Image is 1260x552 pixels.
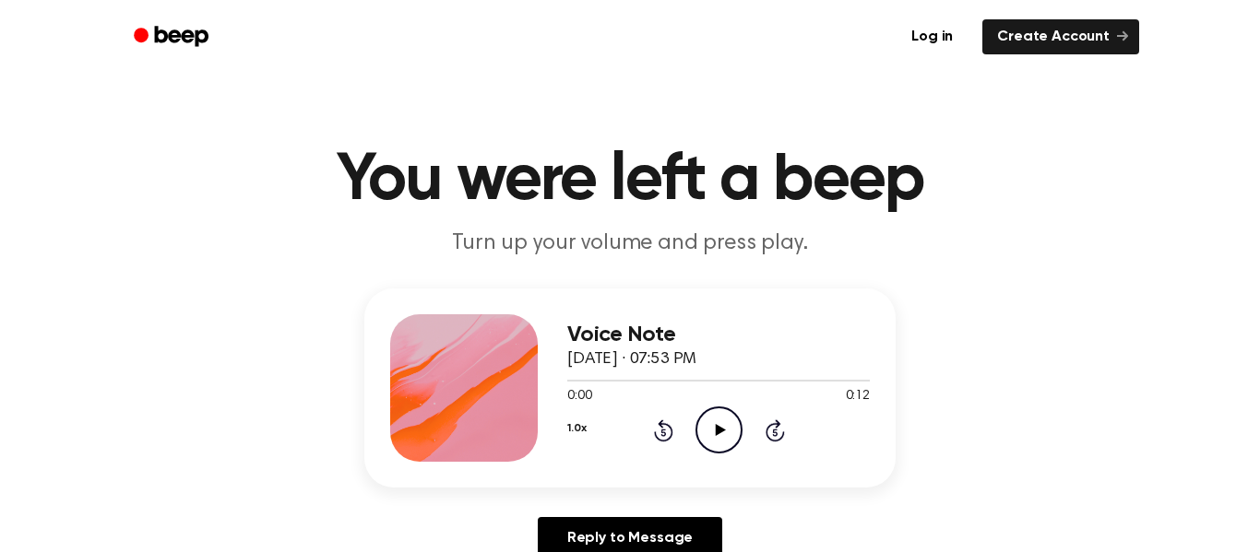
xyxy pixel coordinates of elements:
h3: Voice Note [567,323,870,347]
a: Create Account [982,19,1139,54]
span: [DATE] · 07:53 PM [567,351,696,368]
button: 1.0x [567,413,586,444]
a: Beep [121,19,225,55]
span: 0:12 [846,387,870,406]
a: Log in [893,16,971,58]
span: 0:00 [567,387,591,406]
h1: You were left a beep [158,147,1102,214]
p: Turn up your volume and press play. [276,229,984,259]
